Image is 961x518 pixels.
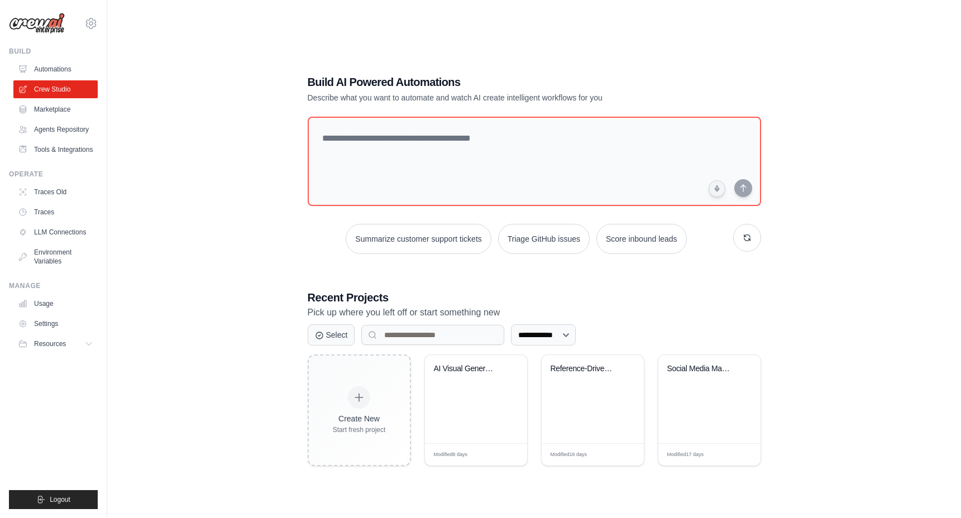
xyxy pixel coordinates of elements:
[500,450,510,459] span: Edit
[13,315,98,333] a: Settings
[733,224,761,252] button: Get new suggestions
[13,223,98,241] a: LLM Connections
[308,305,761,320] p: Pick up where you left off or start something new
[9,281,98,290] div: Manage
[346,224,491,254] button: Summarize customer support tickets
[13,243,98,270] a: Environment Variables
[13,183,98,201] a: Traces Old
[9,490,98,509] button: Logout
[50,495,70,504] span: Logout
[667,451,704,459] span: Modified 17 days
[498,224,590,254] button: Triage GitHub issues
[617,450,627,459] span: Edit
[13,141,98,159] a: Tools & Integrations
[9,13,65,34] img: Logo
[308,324,355,346] button: Select
[333,413,386,424] div: Create New
[13,121,98,138] a: Agents Repository
[13,335,98,353] button: Resources
[34,339,66,348] span: Resources
[333,425,386,434] div: Start fresh project
[13,100,98,118] a: Marketplace
[9,47,98,56] div: Build
[9,170,98,179] div: Operate
[13,203,98,221] a: Traces
[709,180,725,197] button: Click to speak your automation idea
[308,74,683,90] h1: Build AI Powered Automations
[434,364,501,374] div: AI Visual Generator - E-commerce Optimizer
[308,290,761,305] h3: Recent Projects
[13,80,98,98] a: Crew Studio
[596,224,687,254] button: Score inbound leads
[13,60,98,78] a: Automations
[551,364,618,374] div: Reference-Driven Shopee Creator
[551,451,587,459] span: Modified 16 days
[667,364,735,374] div: Social Media Management Suite
[734,450,743,459] span: Edit
[434,451,468,459] span: Modified 8 days
[13,295,98,313] a: Usage
[308,92,683,103] p: Describe what you want to automate and watch AI create intelligent workflows for you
